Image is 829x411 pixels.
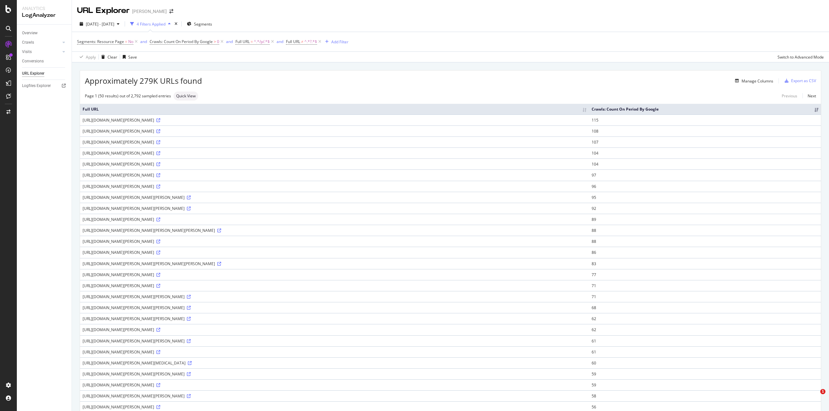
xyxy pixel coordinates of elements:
div: [URL][DOMAIN_NAME][PERSON_NAME][PERSON_NAME][PERSON_NAME] [83,228,586,233]
div: URL Explorer [22,70,44,77]
div: times [173,21,179,27]
a: Crawls [22,39,61,46]
div: [URL][DOMAIN_NAME][PERSON_NAME][PERSON_NAME] [83,371,586,377]
td: 77 [589,269,821,280]
div: neutral label [174,92,198,101]
div: and [277,39,283,44]
div: Crawls [22,39,34,46]
td: 61 [589,335,821,346]
div: [URL][DOMAIN_NAME][PERSON_NAME] [83,250,586,255]
div: [URL][DOMAIN_NAME][PERSON_NAME] [83,117,586,123]
div: Add Filter [331,39,348,45]
span: 1 [820,389,825,394]
td: 71 [589,280,821,291]
div: [URL][DOMAIN_NAME][PERSON_NAME] [83,172,586,178]
td: 62 [589,324,821,335]
div: Export as CSV [791,78,816,83]
div: arrow-right-arrow-left [169,9,173,14]
span: Crawls: Count On Period By Google [150,39,213,44]
td: 107 [589,136,821,147]
div: Logfiles Explorer [22,82,51,89]
div: [PERSON_NAME] [132,8,167,15]
div: [URL][DOMAIN_NAME][PERSON_NAME][PERSON_NAME] [83,316,586,321]
td: 71 [589,291,821,302]
button: Add Filter [323,38,348,46]
span: [DATE] - [DATE] [86,21,114,27]
div: [URL][DOMAIN_NAME][PERSON_NAME] [83,404,586,410]
div: URL Explorer [77,5,130,16]
div: [URL][DOMAIN_NAME][PERSON_NAME] [83,239,586,244]
div: Conversions [22,58,44,65]
span: Segments [194,21,212,27]
div: Overview [22,30,38,37]
td: 59 [589,379,821,390]
div: [URL][DOMAIN_NAME][PERSON_NAME] [83,184,586,189]
div: [URL][DOMAIN_NAME][PERSON_NAME] [83,150,586,156]
div: 4 Filters Applied [137,21,165,27]
button: [DATE] - [DATE] [77,19,122,29]
span: Quick View [176,94,196,98]
button: Segments [184,19,215,29]
td: 60 [589,357,821,368]
span: Segments: Resource Page [77,39,124,44]
td: 88 [589,236,821,247]
span: Approximately 279K URLs found [85,75,202,86]
a: URL Explorer [22,70,67,77]
div: Analytics [22,5,66,12]
div: Clear [108,54,117,60]
span: 0 [217,37,219,46]
a: Logfiles Explorer [22,82,67,89]
div: [URL][DOMAIN_NAME][PERSON_NAME][PERSON_NAME] [83,338,586,344]
div: [URL][DOMAIN_NAME][PERSON_NAME] [83,272,586,277]
a: Next [802,91,816,101]
div: Save [128,54,137,60]
td: 95 [589,192,821,203]
div: and [226,39,233,44]
span: = [125,39,127,44]
button: 4 Filters Applied [128,19,173,29]
span: No [128,37,133,46]
div: [URL][DOMAIN_NAME][PERSON_NAME] [83,382,586,388]
button: and [140,38,147,45]
div: and [140,39,147,44]
th: Crawls: Count On Period By Google: activate to sort column ascending [589,104,821,114]
div: [URL][DOMAIN_NAME][PERSON_NAME][PERSON_NAME] [83,294,586,299]
td: 104 [589,147,821,158]
div: [URL][DOMAIN_NAME][PERSON_NAME][PERSON_NAME][PERSON_NAME] [83,261,586,266]
span: Full URL [235,39,250,44]
div: LogAnalyzer [22,12,66,19]
td: 59 [589,368,821,379]
td: 89 [589,214,821,225]
div: Visits [22,49,32,55]
button: Save [120,52,137,62]
td: 58 [589,390,821,401]
iframe: Intercom live chat [807,389,823,405]
td: 96 [589,181,821,192]
span: = [251,39,253,44]
td: 108 [589,125,821,136]
div: [URL][DOMAIN_NAME][PERSON_NAME] [83,128,586,134]
div: [URL][DOMAIN_NAME][PERSON_NAME][PERSON_NAME] [83,305,586,310]
td: 92 [589,203,821,214]
div: [URL][DOMAIN_NAME][PERSON_NAME] [83,139,586,145]
td: 83 [589,258,821,269]
span: Full URL [286,39,300,44]
a: Visits [22,49,61,55]
div: [URL][DOMAIN_NAME][PERSON_NAME][PERSON_NAME] [83,206,586,211]
button: Switch to Advanced Mode [775,52,824,62]
div: [URL][DOMAIN_NAME][PERSON_NAME][PERSON_NAME] [83,393,586,399]
th: Full URL: activate to sort column ascending [80,104,589,114]
div: [URL][DOMAIN_NAME][PERSON_NAME] [83,349,586,355]
button: Clear [99,52,117,62]
td: 61 [589,346,821,357]
td: 62 [589,313,821,324]
div: [URL][DOMAIN_NAME][PERSON_NAME] [83,217,586,222]
div: [URL][DOMAIN_NAME][PERSON_NAME][MEDICAL_DATA] [83,360,586,366]
td: 104 [589,158,821,169]
div: [URL][DOMAIN_NAME][PERSON_NAME] [83,283,586,288]
button: Manage Columns [732,77,773,85]
a: Conversions [22,58,67,65]
td: 115 [589,114,821,125]
div: Manage Columns [742,78,773,84]
span: ≠ [301,39,303,44]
